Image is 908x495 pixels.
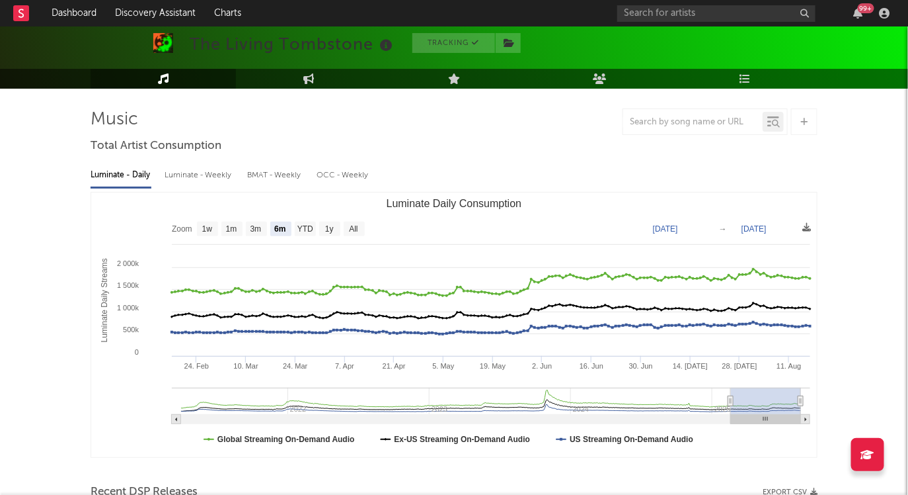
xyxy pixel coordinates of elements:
[165,164,234,187] div: Luminate - Weekly
[387,198,522,209] text: Luminate Daily Consumption
[190,33,396,55] div: The Living Tombstone
[135,348,139,356] text: 0
[184,362,209,370] text: 24. Feb
[432,362,455,370] text: 5. May
[673,362,708,370] text: 14. [DATE]
[297,225,313,234] text: YTD
[226,225,237,234] text: 1m
[100,258,109,342] text: Luminate Daily Streams
[722,362,757,370] text: 28. [DATE]
[117,259,139,267] text: 2 000k
[383,362,406,370] text: 21. Apr
[335,362,354,370] text: 7. Apr
[580,362,603,370] text: 16. Jun
[217,435,355,444] text: Global Streaming On-Demand Audio
[202,225,213,234] text: 1w
[349,225,358,234] text: All
[172,225,192,234] text: Zoom
[247,164,303,187] div: BMAT - Weekly
[854,8,863,19] button: 99+
[412,33,495,53] button: Tracking
[629,362,653,370] text: 30. Jun
[274,225,285,234] text: 6m
[283,362,308,370] text: 24. Mar
[91,193,817,457] svg: Luminate Daily Consumption
[741,224,767,234] text: [DATE]
[117,281,139,289] text: 1 500k
[117,304,139,312] text: 1 000k
[91,138,221,154] span: Total Artist Consumption
[719,224,727,234] text: →
[480,362,506,370] text: 19. May
[623,117,763,128] input: Search by song name or URL
[325,225,334,234] text: 1y
[776,362,801,370] text: 11. Aug
[395,435,531,444] text: Ex-US Streaming On-Demand Audio
[250,225,262,234] text: 3m
[532,362,552,370] text: 2. Jun
[123,326,139,334] text: 500k
[570,435,693,444] text: US Streaming On-Demand Audio
[91,164,151,187] div: Luminate - Daily
[653,224,678,234] text: [DATE]
[617,5,815,22] input: Search for artists
[317,164,369,187] div: OCC - Weekly
[233,362,258,370] text: 10. Mar
[858,3,874,13] div: 99 +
